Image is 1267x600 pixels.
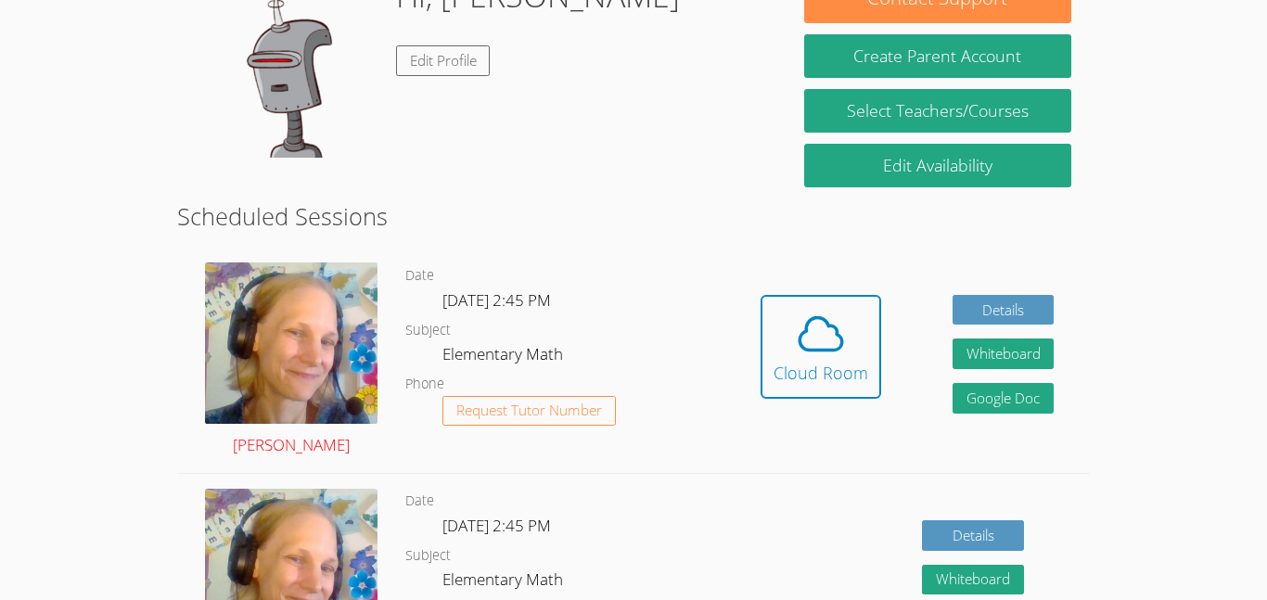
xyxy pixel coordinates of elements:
dt: Date [405,490,434,513]
button: Request Tutor Number [442,396,616,427]
button: Whiteboard [922,565,1024,595]
dd: Elementary Math [442,567,567,598]
button: Create Parent Account [804,34,1071,78]
div: Cloud Room [774,360,868,386]
a: Select Teachers/Courses [804,89,1071,133]
a: [PERSON_NAME] [205,262,378,459]
a: Edit Availability [804,144,1071,187]
dt: Phone [405,373,444,396]
h2: Scheduled Sessions [177,198,1090,234]
span: [DATE] 2:45 PM [442,515,551,536]
button: Whiteboard [953,338,1055,369]
dd: Elementary Math [442,341,567,373]
a: Details [953,295,1055,326]
dt: Subject [405,544,451,568]
span: [DATE] 2:45 PM [442,289,551,311]
button: Cloud Room [761,295,881,399]
a: Google Doc [953,383,1055,414]
img: avatar.png [205,262,378,424]
a: Edit Profile [396,45,491,76]
dt: Date [405,264,434,287]
a: Details [922,520,1024,551]
dt: Subject [405,319,451,342]
span: Request Tutor Number [456,403,602,417]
